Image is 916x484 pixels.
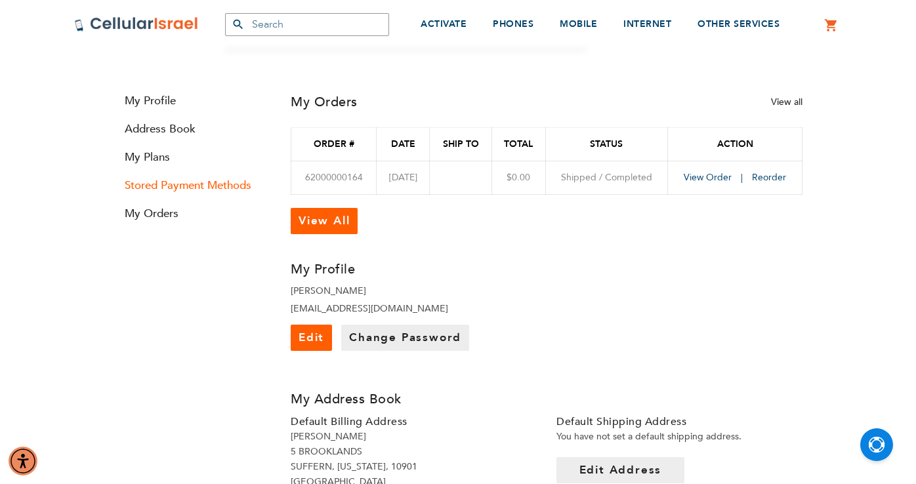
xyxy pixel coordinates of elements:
a: Change Password [341,325,469,351]
th: Date [377,128,430,161]
span: MOBILE [560,18,597,30]
td: [DATE] [377,161,430,195]
span: My Address Book [291,390,402,408]
img: Cellular Israel Logo [74,16,199,32]
td: Shipped / Completed [545,161,667,195]
td: 62000000164 [291,161,377,195]
th: Status [545,128,667,161]
input: Search [225,13,389,36]
span: PHONES [493,18,533,30]
a: Edit Address [556,457,684,483]
h3: My Profile [291,260,537,278]
a: Edit [291,325,332,351]
span: Edit [299,330,324,345]
h3: My Orders [291,93,358,111]
a: View Order [684,171,749,184]
a: View all [771,96,802,108]
a: My Profile [114,93,271,108]
span: INTERNET [623,18,671,30]
th: Total [491,128,545,161]
address: You have not set a default shipping address. [556,429,802,444]
a: My Orders [114,206,271,221]
th: Order # [291,128,377,161]
span: Edit Address [579,462,662,477]
th: Action [668,128,802,161]
a: View All [291,208,358,234]
span: View Order [684,171,732,184]
th: Ship To [430,128,491,161]
span: ACTIVATE [421,18,467,30]
a: Address Book [114,121,271,136]
span: $0.00 [507,171,530,184]
a: Stored Payment Methods [114,178,271,193]
a: Reorder [752,171,786,184]
a: My Plans [114,150,271,165]
li: [EMAIL_ADDRESS][DOMAIN_NAME] [291,302,537,315]
h4: Default Shipping Address [556,414,802,429]
div: Accessibility Menu [9,447,37,475]
li: [PERSON_NAME] [291,285,537,297]
span: OTHER SERVICES [697,18,780,30]
h4: Default Billing Address [291,414,537,429]
span: View All [299,213,350,228]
